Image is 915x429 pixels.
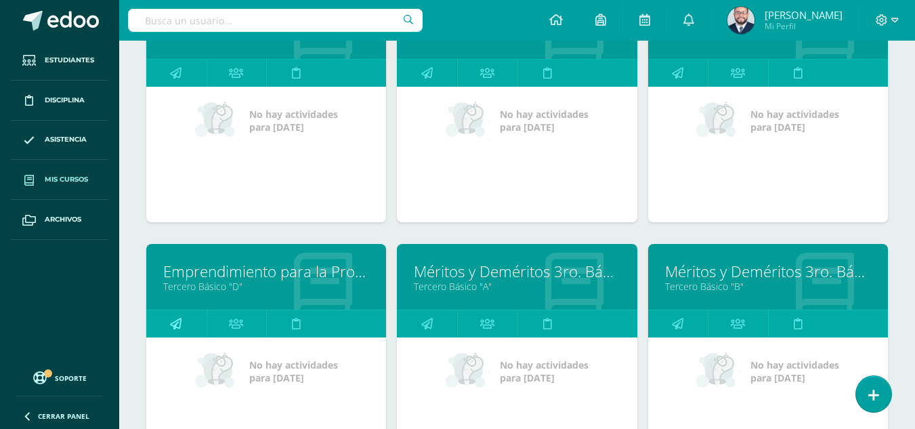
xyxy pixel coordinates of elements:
[38,411,89,421] span: Cerrar panel
[55,373,87,383] span: Soporte
[11,160,108,200] a: Mis cursos
[45,55,94,66] span: Estudiantes
[11,121,108,161] a: Asistencia
[750,359,839,384] span: No hay actividades para [DATE]
[195,351,240,392] img: no_activities_small.png
[11,41,108,81] a: Estudiantes
[446,351,490,392] img: no_activities_small.png
[446,100,490,141] img: no_activities_small.png
[45,214,81,225] span: Archivos
[414,261,620,282] a: Méritos y Deméritos 3ro. Básico "A"
[128,9,423,32] input: Busca un usuario...
[414,280,620,293] a: Tercero Básico "A"
[750,108,839,134] span: No hay actividades para [DATE]
[696,100,741,141] img: no_activities_small.png
[11,81,108,121] a: Disciplina
[665,261,871,282] a: Méritos y Deméritos 3ro. Básico "B"
[45,134,87,145] span: Asistencia
[11,200,108,240] a: Archivos
[45,174,88,185] span: Mis cursos
[163,280,369,293] a: Tercero Básico "D"
[16,368,103,386] a: Soporte
[765,8,843,22] span: [PERSON_NAME]
[727,7,754,34] img: 6a2ad2c6c0b72cf555804368074c1b95.png
[163,261,369,282] a: Emprendimiento para la Productividad
[45,95,85,106] span: Disciplina
[765,20,843,32] span: Mi Perfil
[500,108,589,134] span: No hay actividades para [DATE]
[249,359,338,384] span: No hay actividades para [DATE]
[249,108,338,134] span: No hay actividades para [DATE]
[665,280,871,293] a: Tercero Básico "B"
[500,359,589,384] span: No hay actividades para [DATE]
[696,351,741,392] img: no_activities_small.png
[195,100,240,141] img: no_activities_small.png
